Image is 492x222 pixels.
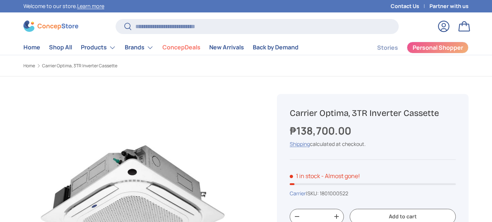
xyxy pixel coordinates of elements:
a: ConcepDeals [162,40,200,54]
nav: Secondary [360,40,469,55]
nav: Primary [23,40,298,55]
img: ConcepStore [23,20,78,32]
span: 1 in stock [290,172,320,180]
strong: ₱138,700.00 [290,124,353,138]
summary: Brands [120,40,158,55]
a: Shop All [49,40,72,54]
a: Learn more [77,3,104,10]
span: | [306,190,348,197]
a: Products [81,40,116,55]
span: SKU: [307,190,319,197]
a: Brands [125,40,154,55]
a: Partner with us [429,2,469,10]
p: - Almost gone! [321,172,360,180]
a: Carrier [290,190,306,197]
a: Back by Demand [253,40,298,54]
a: Home [23,64,35,68]
a: Personal Shopper [407,42,469,53]
span: 1801000522 [320,190,348,197]
a: Carrier Optima, 3TR Inverter Cassette [42,64,117,68]
nav: Breadcrumbs [23,63,259,69]
a: Stories [377,41,398,55]
a: Contact Us [391,2,429,10]
p: Welcome to our store. [23,2,104,10]
span: Personal Shopper [413,45,463,50]
h1: Carrier Optima, 3TR Inverter Cassette [290,108,456,119]
div: calculated at checkout. [290,140,456,148]
a: Home [23,40,40,54]
summary: Products [76,40,120,55]
a: New Arrivals [209,40,244,54]
a: Shipping [290,140,310,147]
